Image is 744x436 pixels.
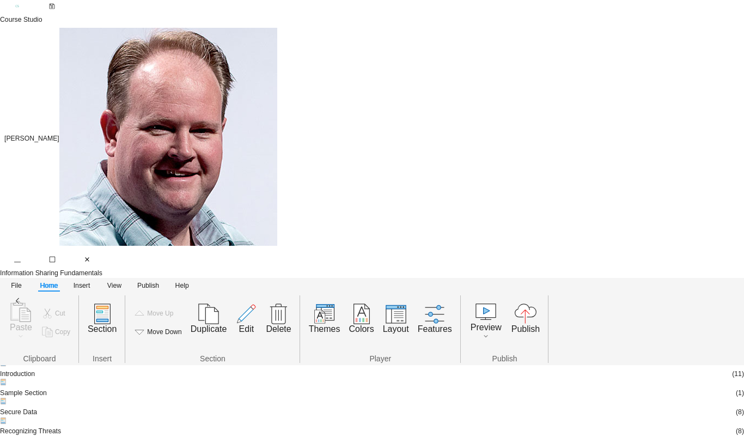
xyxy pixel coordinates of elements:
[379,294,413,351] button: Layout
[300,352,461,365] div: Player
[511,325,540,334] div: Publish
[39,280,59,292] span: Home
[261,294,295,351] button: Delete
[418,325,452,334] div: Features
[105,280,124,292] span: View
[147,329,181,335] div: Move Down
[130,323,186,341] button: Move Down
[83,294,121,351] button: Section
[344,294,378,351] button: Colors
[413,294,456,351] button: Features
[172,280,192,292] span: Help
[471,323,502,332] div: Preview
[304,294,345,351] button: Themes
[59,28,277,246] img: avatar
[191,325,227,334] div: Duplicate
[4,133,59,144] div: [PERSON_NAME]
[732,370,744,379] div: ( 11 )
[186,294,231,351] button: Duplicate
[125,352,300,365] div: Section
[349,325,374,334] div: Colors
[72,280,92,292] span: Insert
[736,389,744,398] div: ( 1 )
[383,325,409,334] div: Layout
[235,325,257,334] div: Edit
[88,325,117,334] div: Section
[461,352,548,365] div: Publish
[137,280,159,292] span: Publish
[309,325,340,334] div: Themes
[79,352,125,365] div: Insert
[231,294,261,351] button: Edit
[736,408,744,417] div: ( 8 )
[7,280,26,292] span: File
[466,323,506,350] button: Preview
[507,294,544,351] button: Publish
[266,325,291,334] div: Delete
